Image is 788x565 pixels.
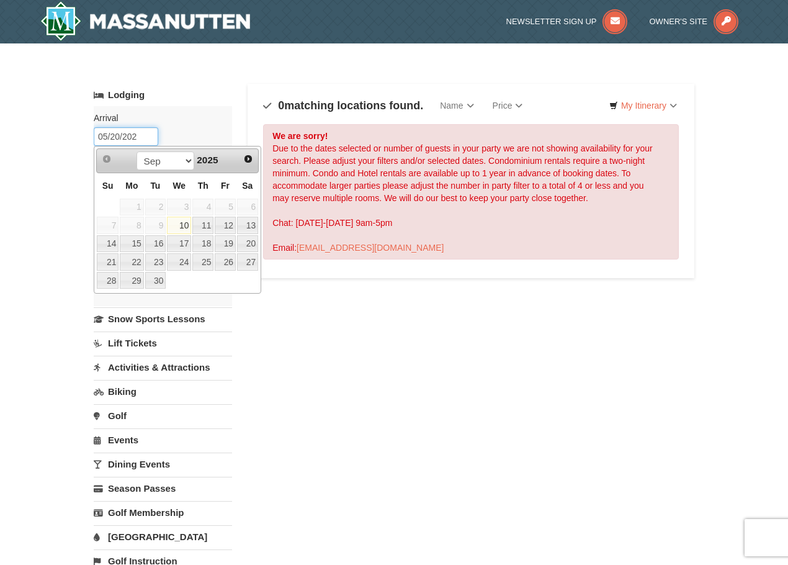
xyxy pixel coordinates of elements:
[237,235,258,253] a: 20
[120,272,143,289] a: 29
[94,307,232,330] a: Snow Sports Lessons
[97,253,119,271] a: 21
[240,150,257,168] a: Next
[94,477,232,500] a: Season Passes
[98,150,115,168] a: Prev
[297,243,444,253] a: [EMAIL_ADDRESS][DOMAIN_NAME]
[215,217,236,234] a: 12
[145,217,166,234] span: 9
[94,501,232,524] a: Golf Membership
[278,99,284,112] span: 0
[94,404,232,427] a: Golf
[221,181,230,191] span: Friday
[601,96,685,115] a: My Itinerary
[192,199,213,216] span: 4
[483,93,532,118] a: Price
[97,272,119,289] a: 28
[40,1,250,41] img: Massanutten Resort Logo
[97,235,119,253] a: 14
[150,181,160,191] span: Tuesday
[102,154,112,164] span: Prev
[215,199,236,216] span: 5
[172,181,186,191] span: Wednesday
[40,1,250,41] a: Massanutten Resort
[263,124,679,260] div: Due to the dates selected or number of guests in your party we are not showing availability for y...
[120,217,143,234] span: 8
[167,217,191,234] a: 10
[237,199,258,216] span: 6
[263,99,423,112] h4: matching locations found.
[145,272,166,289] a: 30
[192,217,213,234] a: 11
[125,181,138,191] span: Monday
[650,17,739,26] a: Owner's Site
[237,253,258,271] a: 27
[197,155,218,165] span: 2025
[192,235,213,253] a: 18
[102,181,114,191] span: Sunday
[145,199,166,216] span: 2
[94,428,232,451] a: Events
[120,253,143,271] a: 22
[94,356,232,379] a: Activities & Attractions
[242,181,253,191] span: Saturday
[94,332,232,355] a: Lift Tickets
[237,217,258,234] a: 13
[192,253,213,271] a: 25
[120,235,143,253] a: 15
[167,253,191,271] a: 24
[145,235,166,253] a: 16
[97,217,119,234] span: 7
[243,154,253,164] span: Next
[431,93,483,118] a: Name
[506,17,628,26] a: Newsletter Sign Up
[215,235,236,253] a: 19
[650,17,708,26] span: Owner's Site
[167,199,191,216] span: 3
[94,380,232,403] a: Biking
[167,235,191,253] a: 17
[506,17,597,26] span: Newsletter Sign Up
[272,131,328,141] strong: We are sorry!
[215,253,236,271] a: 26
[94,525,232,548] a: [GEOGRAPHIC_DATA]
[198,181,208,191] span: Thursday
[94,84,232,106] a: Lodging
[94,112,223,124] label: Arrival
[145,253,166,271] a: 23
[120,199,143,216] span: 1
[94,453,232,476] a: Dining Events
